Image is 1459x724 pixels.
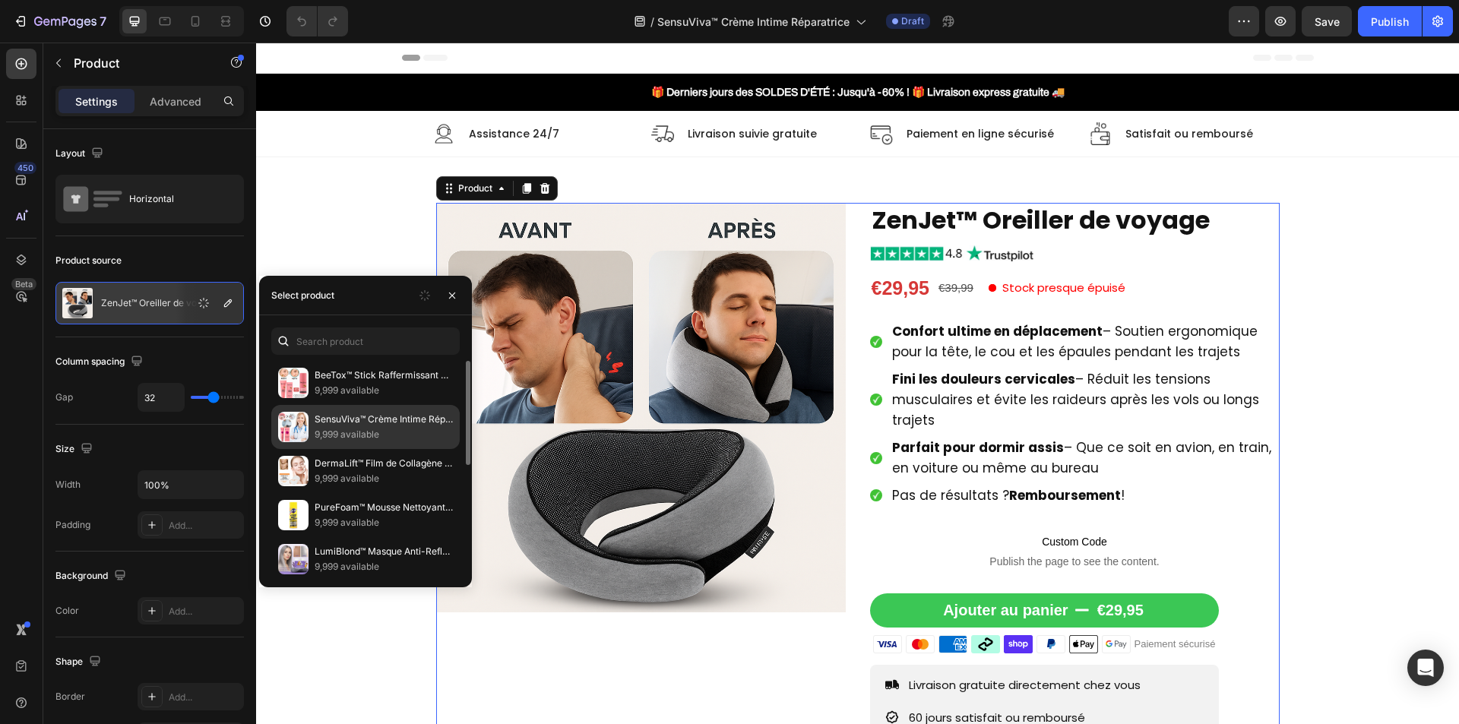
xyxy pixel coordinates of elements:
img: collections [278,456,309,486]
div: €29,95 [614,232,675,260]
p: BeeTox™ Stick Raffermissant au Venin d’Abeille | Lisse rides et lifte la peau en 5 minutes chrono! [315,368,453,383]
div: Add... [169,605,240,618]
img: gempages_540190890933617569-d4865b63-71b0-4245-a5fe-21bb34a155f1.jpg [614,203,778,220]
p: ZenJet™ Oreiller de voyage [101,298,218,308]
strong: 🎁 Derniers jours des SOLDES D'ÉTÉ : Jusqu'à -60% ! 🎁 Livraison express gratuite 🚚 [395,44,809,55]
div: Horizontal [129,182,222,217]
img: Alt Image [395,80,418,103]
div: Select product [271,289,334,302]
p: 7 [100,12,106,30]
div: Padding [55,518,90,532]
p: 9,999 available [315,515,453,530]
p: LumiBlond™ Masque Anti-Reflets Jaunes | Rend vos cheveux doux et brillants en 5 minutes! [315,544,453,559]
p: Satisfait ou remboursé [869,84,997,98]
button: Save [1302,6,1352,36]
img: product feature img [62,288,93,318]
div: Add... [169,691,240,704]
p: DermaLift™ Film de Collagène Soluble Coréen | Efface rides et taches en 30 minutes chrono! [315,456,453,471]
strong: Remboursement [753,444,865,462]
span: Publish the page to see the content. [614,511,1024,526]
h1: ZenJet™ Oreiller de voyage [614,160,1024,195]
span: – Soutien ergonomique pour la tête, le cou et les épaules pendant les trajets [636,280,1002,318]
img: collections [278,544,309,574]
div: Publish [1371,14,1409,30]
p: Settings [75,93,118,109]
div: Product [199,139,239,153]
div: Layout [55,144,106,164]
p: Assistance 24/7 [213,84,303,98]
span: Custom Code [614,490,1024,508]
div: €39,99 [681,236,719,255]
div: Color [55,604,79,618]
img: Alt Image [614,80,637,103]
div: Ajouter au panier [687,554,812,581]
p: 9,999 available [315,383,453,398]
span: / [650,14,654,30]
p: 60 jours satisfait ou remboursé [653,665,885,685]
span: – Que ce soit en avion, en train, en voiture ou même au bureau [636,396,1015,435]
p: Livraison gratuite directement chez vous [653,632,885,653]
iframe: Design area [256,43,1459,724]
div: Product source [55,254,122,267]
span: Save [1315,15,1340,28]
p: Paiement en ligne sécurisé [650,84,798,98]
img: collections [278,412,309,442]
button: 7 [6,6,113,36]
div: Size [55,439,96,460]
span: Draft [901,14,924,28]
div: Undo/Redo [286,6,348,36]
span: SensuViva™ Crème Intime Réparatrice [657,14,850,30]
p: Livraison suivie gratuite [432,84,561,98]
div: Column spacing [55,352,146,372]
input: Search in Settings & Advanced [271,327,460,355]
p: Advanced [150,93,201,109]
p: 9,999 available [315,471,453,486]
button: Publish [1358,6,1422,36]
img: collections [278,368,309,398]
div: 450 [14,162,36,174]
div: Background [55,566,129,586]
input: Auto [138,384,184,411]
p: PureFoam™ Mousse Nettoyante Multi-Usages | Élimine 99,9% des saletés en 30 secondes! [315,500,453,515]
p: SensuViva™ Crème Intime Réparatrice | Restaure 95 % de votre plaisir sexuel en 24h seulement! [315,412,453,427]
div: Gap [55,390,73,404]
p: 9,999 available [315,559,453,574]
img: collections [278,500,309,530]
img: Alt Image [833,80,856,103]
div: Open Intercom Messenger [1407,650,1444,686]
strong: Fini les douleurs cervicales [636,327,819,346]
div: Width [55,478,81,492]
div: Beta [11,278,36,290]
span: Pas de résultats ? ! [636,444,869,462]
div: Add... [169,519,240,533]
img: Alt Image [176,80,199,103]
span: Paiement sécurisé [878,594,960,609]
div: Border [55,690,85,703]
span: – Réduit les tensions musculaires et évite les raideurs après les vols ou longs trajets [636,327,1003,387]
div: Shape [55,652,104,672]
p: Product [74,54,203,72]
strong: Parfait pour dormir assis [636,396,808,414]
button: Ajouter au panier [614,551,963,585]
input: Auto [138,471,243,498]
strong: Confort ultime en déplacement [636,280,847,298]
p: 9,999 available [315,427,453,442]
div: €29,95 [840,552,889,583]
span: Stock presque épuisé [746,238,869,253]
